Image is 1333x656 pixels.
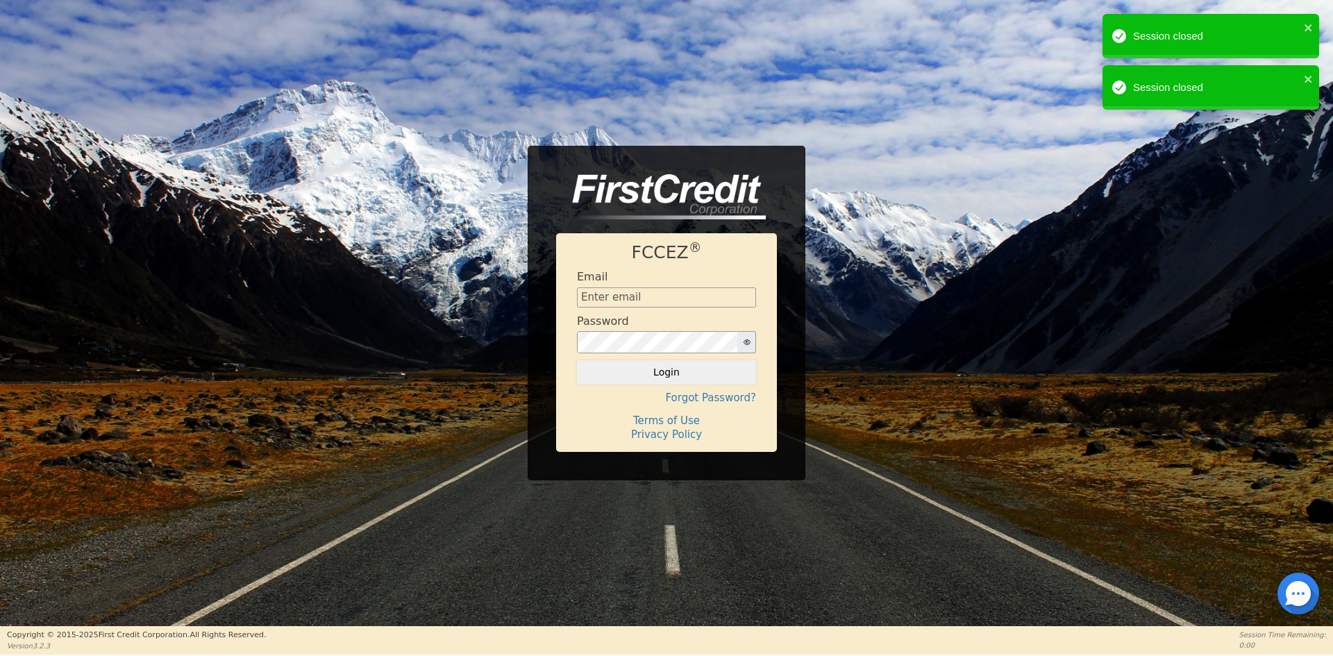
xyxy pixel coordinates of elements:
button: Login [577,360,756,384]
input: Enter email [577,287,756,308]
h4: Password [577,314,629,328]
h4: Privacy Policy [577,428,756,441]
sup: ® [689,240,702,255]
div: Session closed [1133,80,1300,96]
h4: Forgot Password? [577,392,756,404]
p: Version 3.2.3 [7,641,266,651]
img: logo-CMu_cnol.png [556,174,766,220]
p: Copyright © 2015- 2025 First Credit Corporation. [7,630,266,641]
h1: FCCEZ [577,242,756,263]
button: close [1304,71,1314,87]
h4: Terms of Use [577,414,756,427]
p: Session Time Remaining: [1239,630,1326,640]
input: password [577,331,738,353]
button: close [1304,19,1314,35]
span: All Rights Reserved. [190,630,266,639]
div: Session closed [1133,28,1300,44]
h4: Email [577,270,607,283]
p: 0:00 [1239,640,1326,650]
